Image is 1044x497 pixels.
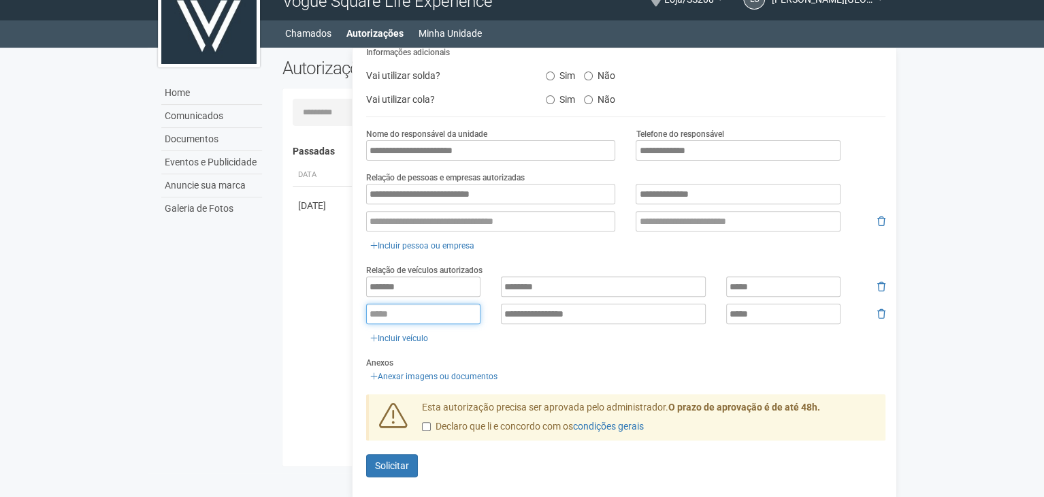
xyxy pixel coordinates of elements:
label: Não [584,65,615,82]
span: Solicitar [375,460,409,471]
input: Sim [546,95,555,104]
input: Declaro que li e concordo com oscondições gerais [422,422,431,431]
a: Anexar imagens ou documentos [366,369,502,384]
label: Sim [546,65,575,82]
a: Incluir pessoa ou empresa [366,238,478,253]
input: Não [584,95,593,104]
label: Sim [546,89,575,106]
a: Eventos e Publicidade [161,151,262,174]
div: Vai utilizar solda? [356,65,536,86]
label: Nome do responsável da unidade [366,128,487,140]
h4: Passadas [293,146,876,157]
div: Vai utilizar cola? [356,89,536,110]
label: Telefone do responsável [636,128,723,140]
a: Incluir veículo [366,331,432,346]
a: Comunicados [161,105,262,128]
div: [DATE] [298,199,348,212]
label: Relação de veículos autorizados [366,264,483,276]
input: Sim [546,71,555,80]
i: Remover [877,217,885,226]
i: Remover [877,282,885,291]
th: Data [293,164,354,187]
div: Esta autorização precisa ser aprovada pelo administrador. [412,401,885,440]
label: Informações adicionais [366,46,450,59]
label: Relação de pessoas e empresas autorizadas [366,172,525,184]
a: Chamados [285,24,331,43]
a: Autorizações [346,24,404,43]
i: Remover [877,309,885,319]
a: Home [161,82,262,105]
label: Não [584,89,615,106]
button: Solicitar [366,454,418,477]
label: Anexos [366,357,393,369]
a: Minha Unidade [419,24,482,43]
a: condições gerais [573,421,644,432]
label: Declaro que li e concordo com os [422,420,644,434]
a: Documentos [161,128,262,151]
input: Não [584,71,593,80]
h2: Autorizações [282,58,574,78]
a: Anuncie sua marca [161,174,262,197]
strong: O prazo de aprovação é de até 48h. [668,402,820,413]
a: Galeria de Fotos [161,197,262,220]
